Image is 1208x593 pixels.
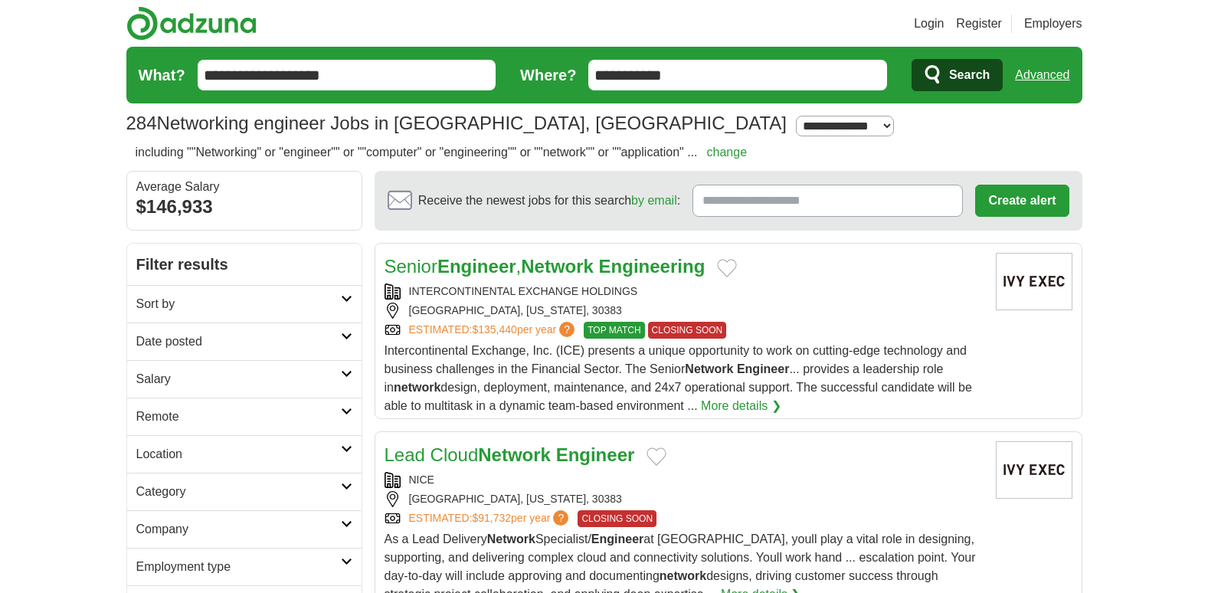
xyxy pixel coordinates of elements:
label: What? [139,64,185,87]
div: Average Salary [136,181,352,193]
a: Advanced [1015,60,1069,90]
span: ? [559,322,575,337]
strong: Engineer [591,532,643,545]
div: $146,933 [136,193,352,221]
a: Location [127,435,362,473]
a: Register [956,15,1002,33]
a: Employment type [127,548,362,585]
strong: Engineer [437,256,516,277]
button: Search [912,59,1003,91]
h2: Remote [136,408,341,426]
h2: Location [136,445,341,464]
strong: Engineering [599,256,705,277]
span: CLOSING SOON [648,322,727,339]
div: INTERCONTINENTAL EXCHANGE HOLDINGS [385,283,984,300]
div: [GEOGRAPHIC_DATA], [US_STATE], 30383 [385,491,984,507]
span: CLOSING SOON [578,510,656,527]
a: Company [127,510,362,548]
span: Receive the newest jobs for this search : [418,192,680,210]
h2: Sort by [136,295,341,313]
strong: network [394,381,440,394]
span: $91,732 [472,512,511,524]
span: Search [949,60,990,90]
div: NICE [385,472,984,488]
a: Salary [127,360,362,398]
h2: Employment type [136,558,341,576]
img: Company logo [996,253,1072,310]
button: Add to favorite jobs [647,447,666,466]
strong: Engineer [737,362,789,375]
img: Adzuna logo [126,6,257,41]
h1: Networking engineer Jobs in [GEOGRAPHIC_DATA], [GEOGRAPHIC_DATA] [126,113,787,133]
button: Create alert [975,185,1069,217]
a: Category [127,473,362,510]
a: Lead CloudNetwork Engineer [385,444,635,465]
strong: Network [521,256,594,277]
a: Login [914,15,944,33]
h2: including ""Networking" or "engineer"" or ""computer" or "engineering"" or ""network"" or ""appli... [136,143,748,162]
a: Remote [127,398,362,435]
strong: Engineer [556,444,635,465]
span: TOP MATCH [584,322,644,339]
h2: Date posted [136,333,341,351]
a: Date posted [127,323,362,360]
strong: network [660,569,706,582]
span: $135,440 [472,323,516,336]
span: ? [553,510,568,526]
a: ESTIMATED:$91,732per year? [409,510,572,527]
div: [GEOGRAPHIC_DATA], [US_STATE], 30383 [385,303,984,319]
a: Employers [1024,15,1082,33]
a: ESTIMATED:$135,440per year? [409,322,578,339]
button: Add to favorite jobs [717,259,737,277]
strong: Network [487,532,535,545]
strong: Network [478,444,551,465]
a: by email [631,194,677,207]
a: SeniorEngineer,Network Engineering [385,256,705,277]
strong: Network [685,362,733,375]
img: Company logo [996,441,1072,499]
a: change [707,146,748,159]
h2: Category [136,483,341,501]
span: 284 [126,110,157,137]
h2: Company [136,520,341,539]
h2: Salary [136,370,341,388]
a: More details ❯ [701,397,781,415]
label: Where? [520,64,576,87]
h2: Filter results [127,244,362,285]
a: Sort by [127,285,362,323]
span: Intercontinental Exchange, Inc. (ICE) presents a unique opportunity to work on cutting-edge techn... [385,344,972,412]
